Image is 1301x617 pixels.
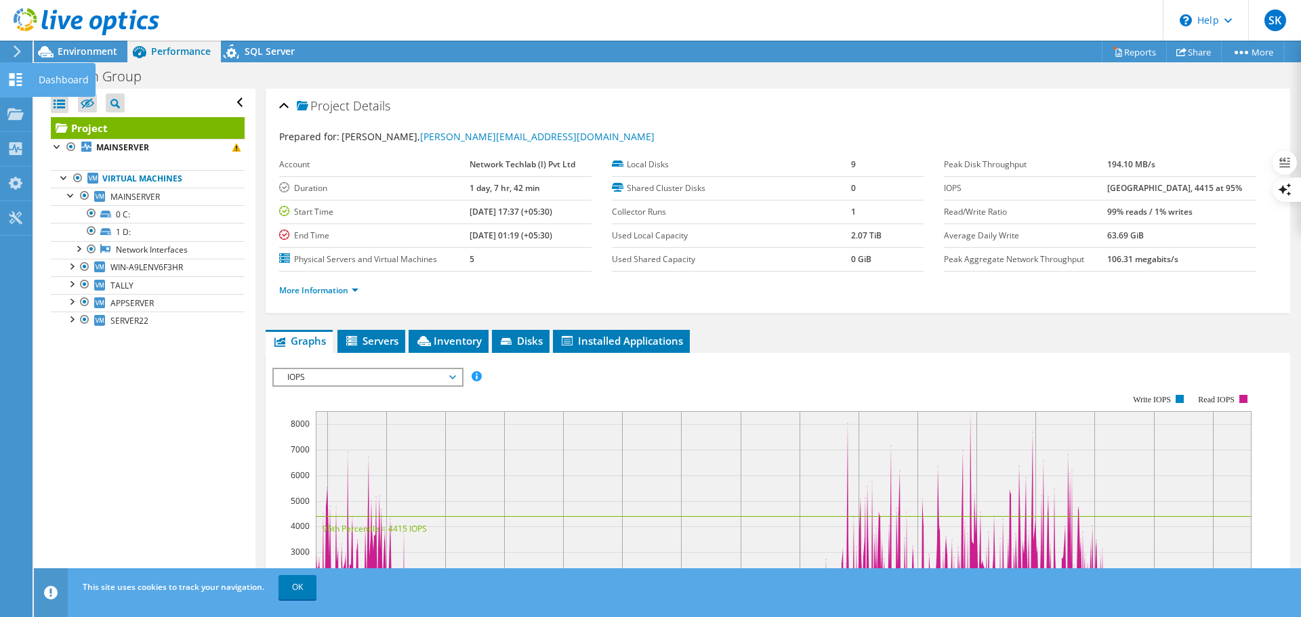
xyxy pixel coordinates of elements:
[245,45,295,58] span: SQL Server
[44,69,163,84] h1: Dolphin Group
[291,418,310,429] text: 8000
[323,523,427,534] text: 95th Percentile = 4415 IOPS
[51,223,245,240] a: 1 D:
[279,130,339,143] label: Prepared for:
[470,253,474,265] b: 5
[291,495,310,507] text: 5000
[51,241,245,259] a: Network Interfaces
[51,117,245,139] a: Project
[279,205,469,219] label: Start Time
[1133,395,1171,404] text: Write IOPS
[291,520,310,532] text: 4000
[279,284,358,296] a: More Information
[470,158,575,170] b: Network Techlab (I) Pvt Ltd
[612,182,851,195] label: Shared Cluster Disks
[32,63,96,97] div: Dashboard
[342,130,655,143] span: [PERSON_NAME],
[279,253,469,266] label: Physical Servers and Virtual Machines
[612,229,851,242] label: Used Local Capacity
[291,444,310,455] text: 7000
[279,182,469,195] label: Duration
[1199,395,1235,404] text: Read IOPS
[1102,41,1167,62] a: Reports
[1107,182,1242,194] b: [GEOGRAPHIC_DATA], 4415 at 95%
[110,191,160,203] span: MAINSERVER
[1264,9,1286,31] span: SK
[96,142,149,153] b: MAINSERVER
[851,206,856,217] b: 1
[1107,158,1155,170] b: 194.10 MB/s
[51,188,245,205] a: MAINSERVER
[944,253,1107,266] label: Peak Aggregate Network Throughput
[944,205,1107,219] label: Read/Write Ratio
[1180,14,1192,26] svg: \n
[83,581,264,593] span: This site uses cookies to track your navigation.
[281,369,455,385] span: IOPS
[1166,41,1222,62] a: Share
[612,205,851,219] label: Collector Runs
[470,182,540,194] b: 1 day, 7 hr, 42 min
[1107,230,1144,241] b: 63.69 GiB
[1107,206,1193,217] b: 99% reads / 1% writes
[344,334,398,347] span: Servers
[51,259,245,276] a: WIN-A9LENV6F3HR
[51,276,245,294] a: TALLY
[278,575,316,599] a: OK
[470,230,552,241] b: [DATE] 01:19 (+05:30)
[110,297,154,309] span: APPSERVER
[51,312,245,329] a: SERVER22
[851,253,871,265] b: 0 GiB
[1107,253,1178,265] b: 106.31 megabits/s
[151,45,211,58] span: Performance
[110,280,133,291] span: TALLY
[291,469,310,481] text: 6000
[272,334,326,347] span: Graphs
[415,334,482,347] span: Inventory
[58,45,117,58] span: Environment
[420,130,655,143] a: [PERSON_NAME][EMAIL_ADDRESS][DOMAIN_NAME]
[470,206,552,217] b: [DATE] 17:37 (+05:30)
[851,182,856,194] b: 0
[279,158,469,171] label: Account
[851,158,856,170] b: 9
[51,139,245,156] a: MAINSERVER
[51,294,245,312] a: APPSERVER
[353,98,390,114] span: Details
[499,334,543,347] span: Disks
[612,253,851,266] label: Used Shared Capacity
[944,182,1107,195] label: IOPS
[560,334,683,347] span: Installed Applications
[279,229,469,242] label: End Time
[944,229,1107,242] label: Average Daily Write
[944,158,1107,171] label: Peak Disk Throughput
[51,170,245,188] a: Virtual Machines
[51,205,245,223] a: 0 C:
[110,315,148,326] span: SERVER22
[851,230,882,241] b: 2.07 TiB
[297,100,350,113] span: Project
[110,261,183,273] span: WIN-A9LENV6F3HR
[612,158,851,171] label: Local Disks
[291,546,310,557] text: 3000
[1221,41,1284,62] a: More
